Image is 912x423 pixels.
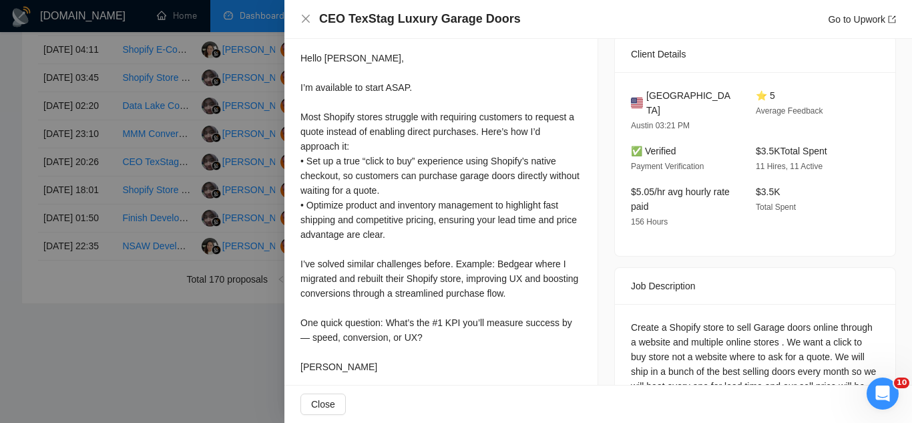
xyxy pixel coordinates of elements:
[319,11,521,27] h4: CEO TexStag Luxury Garage Doors
[311,397,335,412] span: Close
[894,378,909,388] span: 10
[300,51,582,374] div: Hello [PERSON_NAME], I’m available to start ASAP. Most Shopify stores struggle with requiring cus...
[631,96,643,110] img: 🇺🇸
[631,162,704,171] span: Payment Verification
[756,162,823,171] span: 11 Hires, 11 Active
[300,13,311,24] span: close
[631,36,879,72] div: Client Details
[756,186,780,197] span: $3.5K
[828,14,896,25] a: Go to Upworkexport
[756,146,827,156] span: $3.5K Total Spent
[300,394,346,415] button: Close
[756,106,823,116] span: Average Feedback
[631,217,668,227] span: 156 Hours
[867,378,899,410] iframe: Intercom live chat
[756,90,775,101] span: ⭐ 5
[631,146,676,156] span: ✅ Verified
[631,121,690,130] span: Austin 03:21 PM
[631,268,879,304] div: Job Description
[300,13,311,25] button: Close
[646,88,734,118] span: [GEOGRAPHIC_DATA]
[756,202,796,212] span: Total Spent
[888,15,896,23] span: export
[631,186,730,212] span: $5.05/hr avg hourly rate paid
